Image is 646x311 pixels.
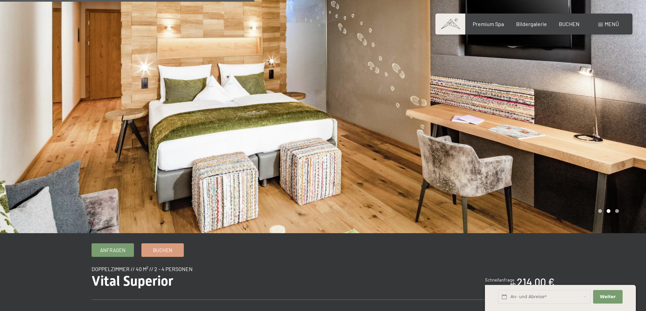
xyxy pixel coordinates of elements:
span: Schnellanfrage [485,277,514,283]
span: Vital Superior [92,273,173,289]
a: Anfragen [92,244,134,257]
button: Weiter [593,290,622,304]
span: Doppelzimmer // 40 m² // 2 - 4 Personen [92,266,193,272]
a: BUCHEN [559,21,580,27]
span: Buchen [153,247,172,254]
a: Bildergalerie [516,21,547,27]
a: Buchen [142,244,183,257]
a: Premium Spa [473,21,504,27]
span: Weiter [600,294,616,300]
span: Menü [605,21,619,27]
span: Anfragen [100,247,125,254]
b: 214,00 € [517,276,554,288]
